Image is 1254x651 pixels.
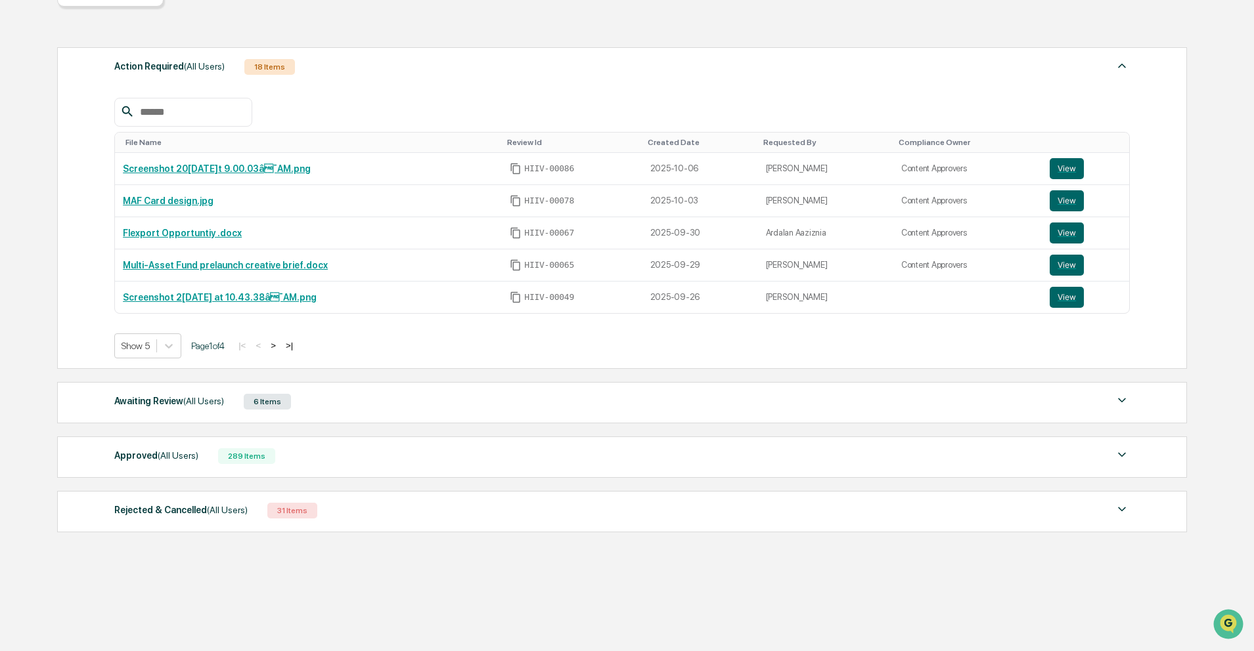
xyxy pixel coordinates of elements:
img: caret [1114,447,1130,463]
img: caret [1114,58,1130,73]
td: [PERSON_NAME] [758,249,893,282]
button: Start new chat [223,104,239,120]
span: HIIV-00049 [524,292,574,303]
button: View [1050,255,1084,276]
div: Awaiting Review [114,392,224,409]
span: Attestations [108,165,163,178]
a: 🗄️Attestations [90,160,168,184]
td: Content Approvers [893,249,1042,282]
td: Ardalan Aaziznia [758,217,893,249]
a: View [1050,287,1121,308]
td: 2025-09-29 [642,249,758,282]
td: Content Approvers [893,185,1042,217]
a: Flexport Opportuntiy .docx [123,228,242,238]
span: HIIV-00065 [524,260,574,270]
td: Content Approvers [893,217,1042,249]
span: Copy Id [510,259,522,271]
div: Rejected & Cancelled [114,501,248,518]
span: (All Users) [207,505,248,515]
div: Toggle SortBy [763,138,888,147]
a: 🔎Data Lookup [8,185,88,209]
td: 2025-10-03 [642,185,758,217]
div: We're available if you need us! [45,114,166,124]
div: 31 Items [267,503,317,518]
img: 1746055101610-c473b297-6a78-478c-a979-82029cc54cd1 [13,100,37,124]
button: View [1050,222,1084,243]
a: Multi-Asset Fund prelaunch creative brief.docx [123,260,328,270]
button: < [252,340,265,351]
div: Action Required [114,58,225,75]
span: HIIV-00078 [524,196,574,206]
div: Toggle SortBy [648,138,753,147]
div: 🔎 [13,192,24,202]
div: Toggle SortBy [507,138,637,147]
a: 🖐️Preclearance [8,160,90,184]
span: HIIV-00067 [524,228,574,238]
div: 🖐️ [13,167,24,177]
a: Screenshot 20[DATE]t 9.00.03â¯AM.png [123,163,311,174]
span: (All Users) [183,396,224,406]
span: Copy Id [510,195,522,207]
button: View [1050,190,1084,211]
span: Copy Id [510,291,522,303]
button: |< [235,340,250,351]
a: View [1050,190,1121,211]
div: 289 Items [218,448,275,464]
p: How can we help? [13,28,239,49]
td: [PERSON_NAME] [758,153,893,185]
a: View [1050,255,1121,276]
iframe: Open customer support [1212,608,1247,643]
div: Toggle SortBy [899,138,1037,147]
td: 2025-10-06 [642,153,758,185]
button: View [1050,287,1084,308]
div: 6 Items [244,394,291,409]
div: Approved [114,447,198,464]
td: [PERSON_NAME] [758,185,893,217]
span: HIIV-00086 [524,163,574,174]
span: (All Users) [158,450,198,461]
span: Pylon [131,222,159,232]
div: Toggle SortBy [125,138,497,147]
div: 🗄️ [95,167,106,177]
a: View [1050,158,1121,179]
button: > [267,340,280,351]
td: Content Approvers [893,153,1042,185]
span: Copy Id [510,227,522,239]
img: caret [1114,501,1130,517]
div: 18 Items [244,59,295,75]
a: Screenshot 2[DATE] at 10.43.38â¯AM.png [123,292,317,303]
button: View [1050,158,1084,179]
a: MAF Card design.jpg [123,196,213,206]
button: >| [282,340,297,351]
td: 2025-09-26 [642,282,758,313]
div: Toggle SortBy [1052,138,1124,147]
span: Page 1 of 4 [191,341,225,351]
img: caret [1114,392,1130,408]
td: [PERSON_NAME] [758,282,893,313]
span: Preclearance [26,165,85,178]
span: (All Users) [184,61,225,72]
span: Data Lookup [26,190,83,203]
span: Copy Id [510,163,522,175]
a: Powered byPylon [93,222,159,232]
a: View [1050,222,1121,243]
td: 2025-09-30 [642,217,758,249]
div: Start new chat [45,100,215,114]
